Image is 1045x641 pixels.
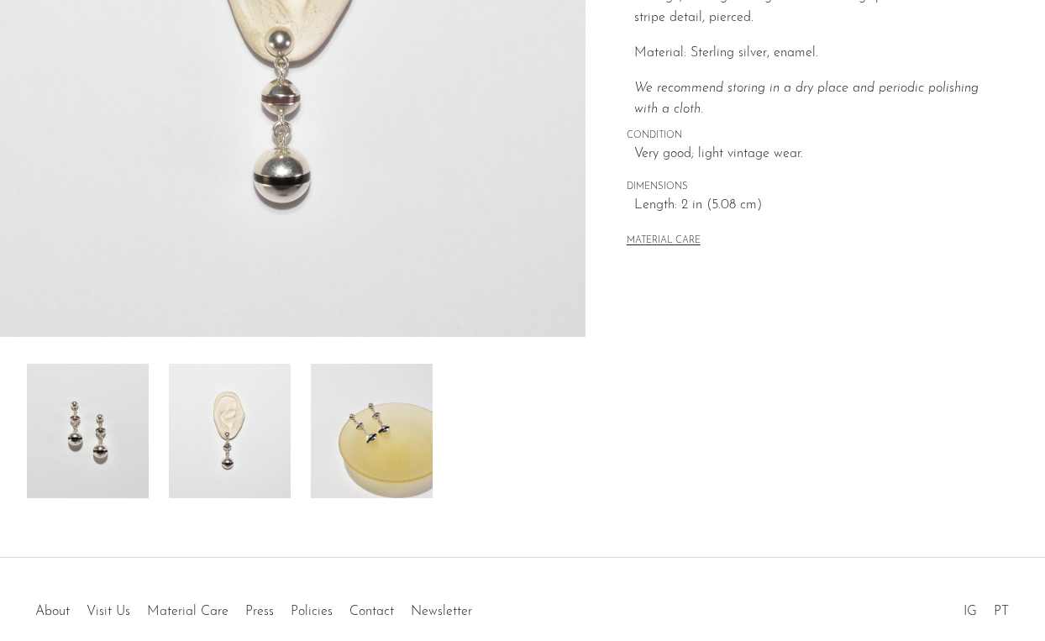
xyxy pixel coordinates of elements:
[27,591,480,623] ul: Quick links
[634,43,1005,65] p: Material: Sterling silver, enamel.
[634,195,1005,217] span: Length: 2 in (5.08 cm)
[627,180,1005,195] span: DIMENSIONS
[311,364,433,498] img: Sphere Drop Earrings
[994,605,1009,618] a: PT
[147,605,228,618] a: Material Care
[349,605,394,618] a: Contact
[27,364,149,498] img: Sphere Drop Earrings
[964,605,977,618] a: IG
[291,605,333,618] a: Policies
[627,129,1005,144] span: CONDITION
[87,605,130,618] a: Visit Us
[169,364,291,498] img: Sphere Drop Earrings
[955,591,1017,623] ul: Social Medias
[634,81,979,117] i: We recommend storing in a dry place and periodic polishing with a cloth.
[634,144,1005,166] span: Very good; light vintage wear.
[627,235,701,248] button: MATERIAL CARE
[35,605,70,618] a: About
[245,605,274,618] a: Press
